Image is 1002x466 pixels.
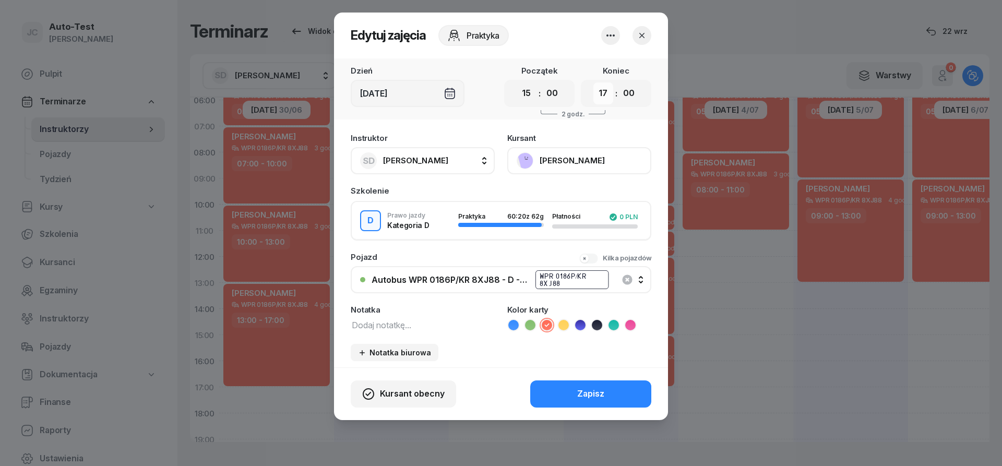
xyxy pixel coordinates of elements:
[530,380,651,408] button: Zapisz
[351,380,456,408] button: Kursant obecny
[351,344,438,361] button: Notatka biurowa
[380,387,445,401] span: Kursant obecny
[615,87,617,100] div: :
[603,253,651,264] div: Kilka pojazdów
[577,387,604,401] div: Zapisz
[351,147,495,174] button: SD[PERSON_NAME]
[383,156,448,165] span: [PERSON_NAME]
[535,270,609,289] div: WPR 0186P/KR 8XJ88
[579,253,651,264] button: Kilka pojazdów
[351,266,651,293] button: Autobus WPR 0186P/KR 8XJ88 - D - SzefWPR 0186P/KR 8XJ88
[507,147,651,174] button: [PERSON_NAME]
[363,157,375,165] span: SD
[372,276,529,284] div: Autobus WPR 0186P/KR 8XJ88 - D - Szef
[539,87,541,100] div: :
[358,348,431,357] div: Notatka biurowa
[351,27,426,44] h2: Edytuj zajęcia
